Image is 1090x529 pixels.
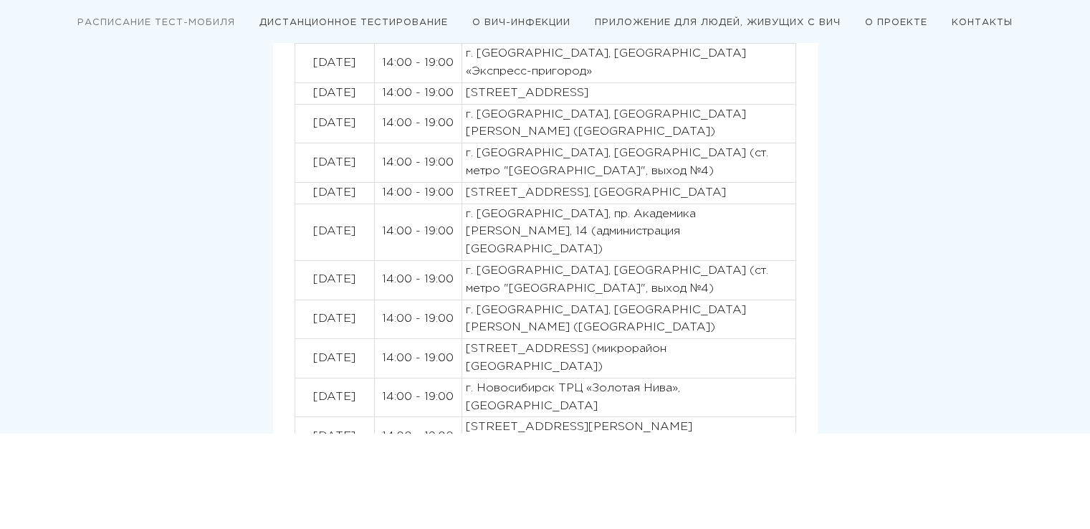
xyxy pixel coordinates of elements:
[466,106,792,142] p: г. [GEOGRAPHIC_DATA], [GEOGRAPHIC_DATA][PERSON_NAME] ([GEOGRAPHIC_DATA])
[472,19,570,27] a: О ВИЧ-ИНФЕКЦИИ
[378,223,458,241] p: 14:00 - 19:00
[378,115,458,133] p: 14:00 - 19:00
[378,85,458,103] p: 14:00 - 19:00
[299,428,370,446] p: [DATE]
[77,19,235,27] a: РАСПИСАНИЕ ТЕСТ-МОБИЛЯ
[299,184,370,202] p: [DATE]
[378,184,458,202] p: 14:00 - 19:00
[466,206,792,259] p: г. [GEOGRAPHIC_DATA], пр. Академика [PERSON_NAME], 14 (администрация [GEOGRAPHIC_DATA])
[466,302,792,338] p: г. [GEOGRAPHIC_DATA], [GEOGRAPHIC_DATA][PERSON_NAME] ([GEOGRAPHIC_DATA])
[378,350,458,368] p: 14:00 - 19:00
[299,223,370,241] p: [DATE]
[259,19,448,27] a: ДИСТАНЦИОННОЕ ТЕСТИРОВАНИЕ
[466,45,792,81] p: г. [GEOGRAPHIC_DATA], [GEOGRAPHIC_DATA] «Экспресс-пригород»
[299,85,370,103] p: [DATE]
[378,271,458,289] p: 14:00 - 19:00
[299,389,370,406] p: [DATE]
[466,340,792,376] p: [STREET_ADDRESS] (микрорайон [GEOGRAPHIC_DATA])
[299,350,370,368] p: [DATE]
[378,310,458,328] p: 14:00 - 19:00
[466,419,792,454] p: [STREET_ADDRESS][PERSON_NAME][PERSON_NAME]
[466,85,792,103] p: [STREET_ADDRESS]
[299,115,370,133] p: [DATE]
[595,19,841,27] a: ПРИЛОЖЕНИЕ ДЛЯ ЛЮДЕЙ, ЖИВУЩИХ С ВИЧ
[378,154,458,172] p: 14:00 - 19:00
[299,271,370,289] p: [DATE]
[466,184,792,202] p: [STREET_ADDRESS], [GEOGRAPHIC_DATA]
[865,19,927,27] a: О ПРОЕКТЕ
[299,310,370,328] p: [DATE]
[299,154,370,172] p: [DATE]
[299,54,370,72] p: [DATE]
[466,380,792,416] p: г. Новосибирск ТРЦ «Золотая Нива», [GEOGRAPHIC_DATA]
[378,389,458,406] p: 14:00 - 19:00
[952,19,1013,27] a: КОНТАКТЫ
[466,262,792,298] p: г. [GEOGRAPHIC_DATA], [GEOGRAPHIC_DATA] (ст. метро "[GEOGRAPHIC_DATA]", выход №4)
[378,428,458,446] p: 14:00 - 19:00
[466,145,792,181] p: г. [GEOGRAPHIC_DATA], [GEOGRAPHIC_DATA] (ст. метро "[GEOGRAPHIC_DATA]", выход №4)
[378,54,458,72] p: 14:00 - 19:00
